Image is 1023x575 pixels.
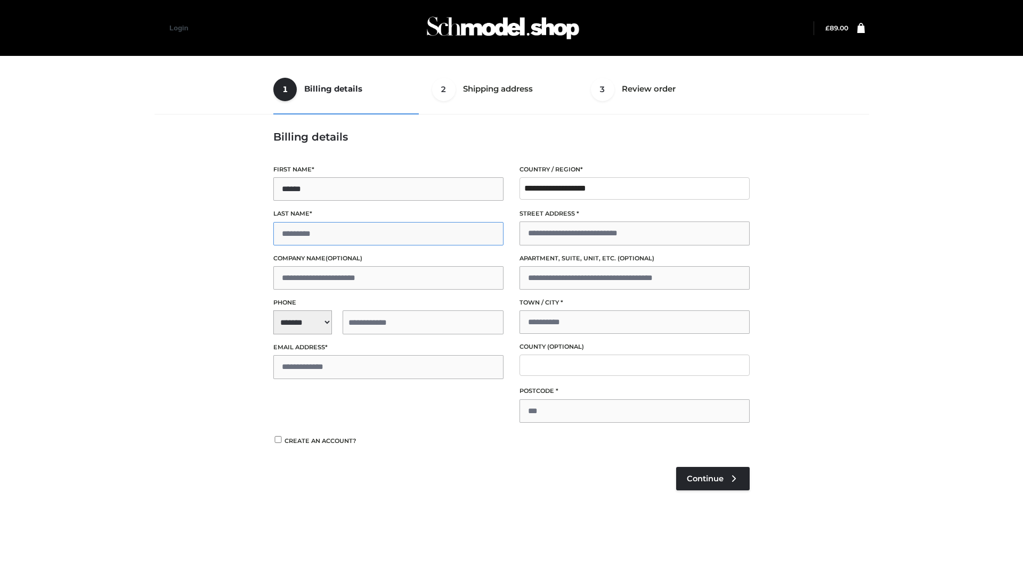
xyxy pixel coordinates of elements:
input: Create an account? [273,436,283,443]
span: Create an account? [285,437,356,445]
span: Continue [687,474,724,483]
span: (optional) [326,254,362,262]
img: Schmodel Admin 964 [423,7,583,49]
a: Continue [676,467,750,490]
a: Login [169,24,188,32]
bdi: 89.00 [825,24,848,32]
label: Town / City [519,298,750,308]
label: Postcode [519,386,750,396]
label: First name [273,165,504,175]
label: Country / Region [519,165,750,175]
label: Company name [273,253,504,264]
label: Email address [273,342,504,352]
span: (optional) [547,343,584,350]
label: County [519,342,750,352]
label: Phone [273,298,504,308]
span: (optional) [618,254,654,262]
label: Street address [519,209,750,219]
label: Apartment, suite, unit, etc. [519,253,750,264]
span: £ [825,24,830,32]
h3: Billing details [273,130,750,143]
a: £89.00 [825,24,848,32]
label: Last name [273,209,504,219]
